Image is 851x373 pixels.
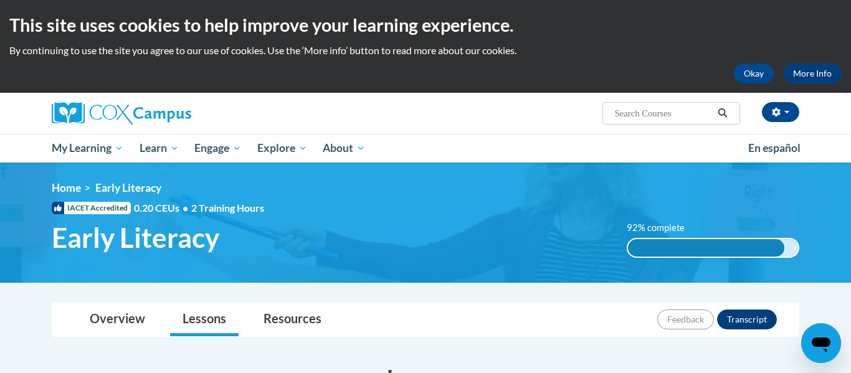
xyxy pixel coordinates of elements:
span: • [183,202,188,214]
a: En español [740,135,809,161]
img: Cox Campus [52,102,191,125]
span: Explore [257,141,307,156]
iframe: Button to launch messaging window [801,323,841,363]
a: My Learning [44,134,131,163]
a: Home [52,181,81,194]
input: Search Courses [614,106,713,121]
span: Early Literacy [52,221,219,254]
a: About [315,134,374,163]
button: Account Settings [762,102,799,122]
a: Learn [131,134,187,163]
span: 2 Training Hours [191,202,264,214]
p: By continuing to use the site you agree to our use of cookies. Use the ‘More info’ button to read... [9,44,842,57]
a: Overview [77,303,158,336]
a: Resources [251,303,334,336]
button: Feedback [657,309,714,329]
div: 92% complete [628,239,785,257]
span: Early Literacy [95,181,161,194]
button: Search [713,106,732,121]
a: More Info [783,64,842,83]
h2: This site uses cookies to help improve your learning experience. [9,12,842,37]
span: En español [748,141,801,154]
button: Okay [734,64,774,83]
div: Main menu [33,134,818,163]
button: Transcript [717,309,777,329]
a: Cox Campus [52,102,288,125]
span: Learn [140,141,179,156]
span: My Learning [52,141,123,156]
span: Engage [194,141,241,156]
a: Lessons [170,303,239,336]
span: IACET Accredited [52,202,131,214]
span: About [323,141,365,156]
a: Explore [249,134,315,163]
span: 0.20 CEUs [134,201,191,215]
label: 92% complete [627,221,698,235]
a: Engage [186,134,249,163]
